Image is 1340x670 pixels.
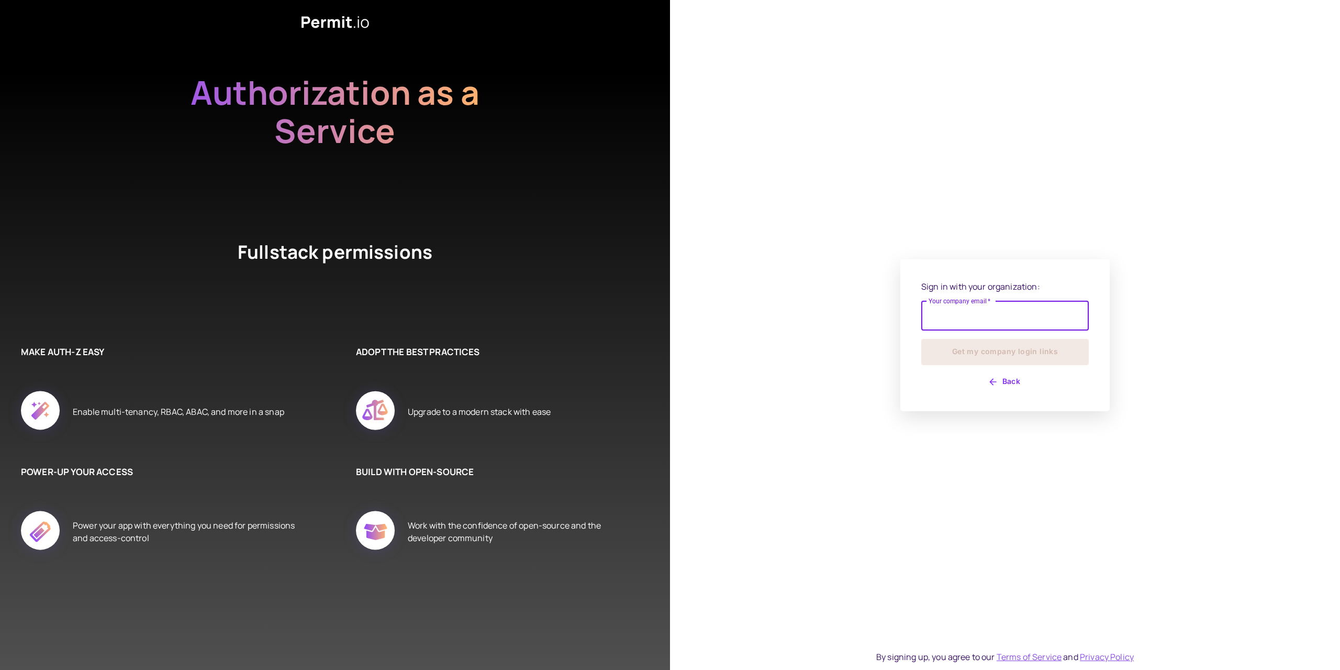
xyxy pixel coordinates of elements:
div: Upgrade to a modern stack with ease [408,379,551,444]
a: Privacy Policy [1080,651,1134,663]
p: Sign in with your organization: [921,280,1089,293]
button: Get my company login links [921,339,1089,365]
h6: POWER-UP YOUR ACCESS [21,465,304,479]
div: Work with the confidence of open-source and the developer community [408,499,639,564]
h6: ADOPT THE BEST PRACTICES [356,345,639,359]
h6: BUILD WITH OPEN-SOURCE [356,465,639,479]
h4: Fullstack permissions [199,239,471,303]
button: Back [921,374,1089,390]
div: Enable multi-tenancy, RBAC, ABAC, and more in a snap [73,379,284,444]
div: Power your app with everything you need for permissions and access-control [73,499,304,564]
h2: Authorization as a Service [157,73,513,188]
label: Your company email [929,296,991,305]
a: Terms of Service [997,651,1062,663]
h6: MAKE AUTH-Z EASY [21,345,304,359]
div: By signing up, you agree to our and [876,651,1134,663]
